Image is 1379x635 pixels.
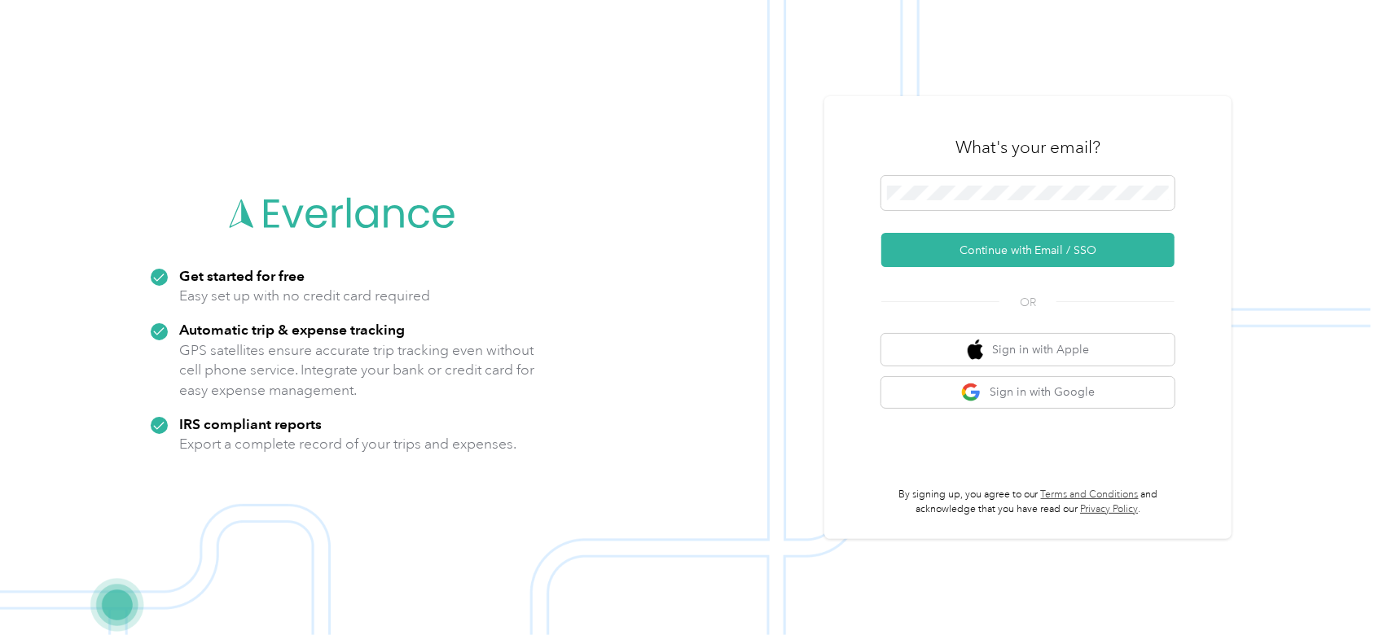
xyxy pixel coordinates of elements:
p: Export a complete record of your trips and expenses. [179,434,516,454]
img: google logo [961,383,982,403]
img: apple logo [968,339,984,360]
span: OR [999,294,1056,311]
button: Continue with Email / SSO [881,233,1175,267]
a: Privacy Policy [1080,503,1138,515]
iframe: Everlance-gr Chat Button Frame [1288,544,1379,635]
a: Terms and Conditions [1041,488,1139,501]
h3: What's your email? [955,136,1100,159]
p: Easy set up with no credit card required [179,286,430,306]
strong: IRS compliant reports [179,415,322,432]
p: By signing up, you agree to our and acknowledge that you have read our . [881,488,1175,516]
button: google logoSign in with Google [881,377,1175,409]
button: apple logoSign in with Apple [881,334,1175,366]
strong: Get started for free [179,267,305,284]
strong: Automatic trip & expense tracking [179,321,405,338]
p: GPS satellites ensure accurate trip tracking even without cell phone service. Integrate your bank... [179,340,535,401]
